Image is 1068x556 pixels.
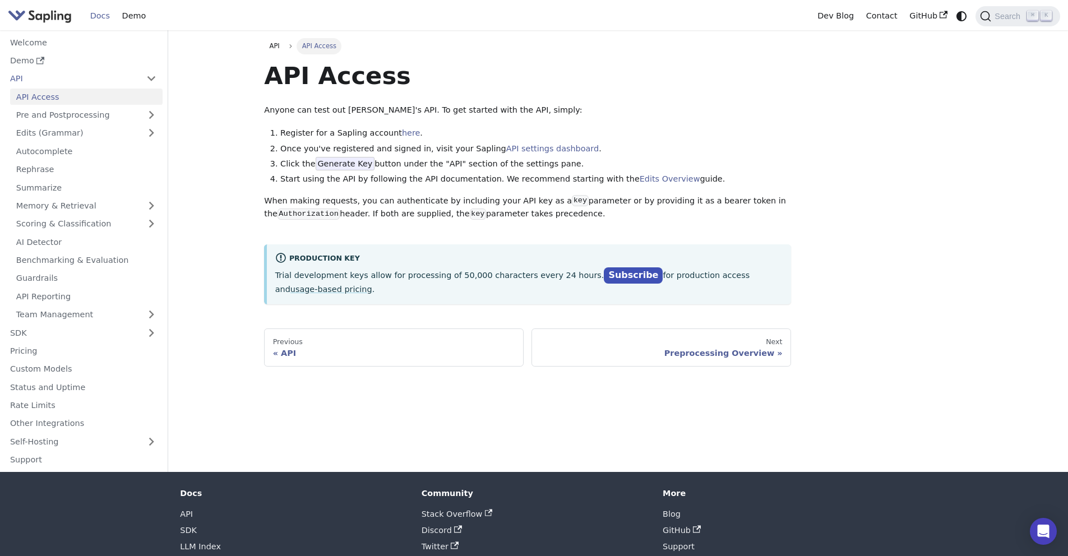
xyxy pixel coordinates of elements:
a: Custom Models [4,361,163,377]
span: Search [991,12,1027,21]
code: Authorization [278,208,340,220]
a: NextPreprocessing Overview [531,328,791,367]
div: Next [540,337,783,346]
a: API Access [10,89,163,105]
button: Switch between dark and light mode (currently system mode) [954,8,970,24]
div: Previous [273,337,515,346]
li: Once you've registered and signed in, visit your Sapling . [280,142,791,156]
img: Sapling.ai [8,8,72,24]
code: key [470,208,486,220]
a: Self-Hosting [4,433,163,450]
nav: Breadcrumbs [264,38,791,54]
a: Welcome [4,34,163,50]
a: API [180,509,193,518]
div: Production Key [275,252,783,266]
a: Memory & Retrieval [10,198,163,214]
a: Blog [663,509,681,518]
a: Pre and Postprocessing [10,107,163,123]
a: Edits (Grammar) [10,125,163,141]
button: Collapse sidebar category 'API' [140,71,163,87]
li: Click the button under the "API" section of the settings pane. [280,157,791,171]
div: Open Intercom Messenger [1030,518,1057,545]
a: Demo [4,53,163,69]
a: Sapling.ai [8,8,76,24]
a: Rephrase [10,161,163,178]
nav: Docs pages [264,328,791,367]
span: API [270,42,280,50]
a: Pricing [4,343,163,359]
p: Anyone can test out [PERSON_NAME]'s API. To get started with the API, simply: [264,104,791,117]
a: Summarize [10,179,163,196]
p: When making requests, you can authenticate by including your API key as a parameter or by providi... [264,194,791,221]
a: Guardrails [10,270,163,286]
div: Docs [180,488,405,498]
code: key [572,195,588,206]
kbd: K [1041,11,1052,21]
a: Other Integrations [4,415,163,432]
div: API [273,348,515,358]
a: API Reporting [10,288,163,304]
a: SDK [4,325,140,341]
a: Benchmarking & Evaluation [10,252,163,268]
h1: API Access [264,61,791,91]
button: Search (Command+K) [975,6,1060,26]
div: Preprocessing Overview [540,348,783,358]
div: More [663,488,888,498]
a: Subscribe [604,267,663,284]
a: Twitter [422,542,459,551]
a: AI Detector [10,234,163,250]
a: here [402,128,420,137]
a: Discord [422,526,462,535]
a: Stack Overflow [422,509,492,518]
a: Docs [84,7,116,25]
a: Support [4,452,163,468]
kbd: ⌘ [1027,11,1038,21]
a: Status and Uptime [4,379,163,395]
a: Dev Blog [811,7,859,25]
a: Team Management [10,307,163,323]
li: Start using the API by following the API documentation. We recommend starting with the guide. [280,173,791,186]
a: usage-based pricing [290,285,372,294]
a: Demo [116,7,152,25]
a: GitHub [663,526,701,535]
a: API [264,38,285,54]
span: API Access [297,38,341,54]
a: API [4,71,140,87]
a: Contact [860,7,904,25]
li: Register for a Sapling account . [280,127,791,140]
a: Autocomplete [10,143,163,159]
p: Trial development keys allow for processing of 50,000 characters every 24 hours. for production a... [275,268,783,296]
span: Generate Key [316,157,375,170]
div: Community [422,488,647,498]
a: PreviousAPI [264,328,524,367]
a: API settings dashboard [506,144,599,153]
a: Support [663,542,695,551]
button: Expand sidebar category 'SDK' [140,325,163,341]
a: GitHub [903,7,953,25]
a: LLM Index [180,542,221,551]
a: Scoring & Classification [10,216,163,232]
a: SDK [180,526,197,535]
a: Edits Overview [640,174,700,183]
a: Rate Limits [4,397,163,414]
